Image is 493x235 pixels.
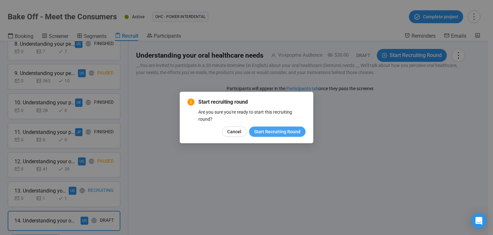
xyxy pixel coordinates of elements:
span: Start Recruiting Round [254,128,300,135]
div: Are you sure you're ready to start this recruiting round? [198,108,306,123]
button: Start Recruiting Round [249,127,306,137]
div: Open Intercom Messenger [471,213,487,229]
span: Start recruiting round [198,98,306,106]
button: Cancel [222,127,246,137]
span: exclamation-circle [187,99,195,106]
span: Cancel [227,128,241,135]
